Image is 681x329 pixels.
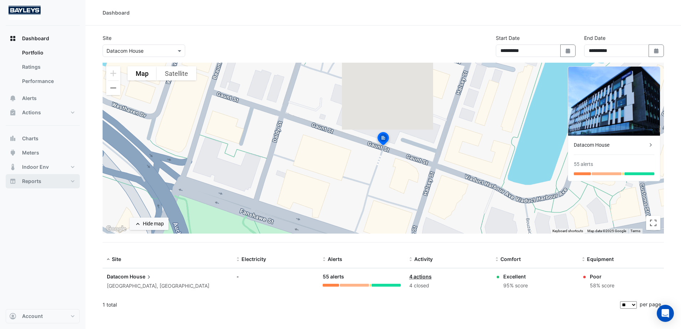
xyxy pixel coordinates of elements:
div: 58% score [590,282,614,290]
a: Terms (opens in new tab) [630,229,640,233]
div: Excellent [503,273,528,280]
button: Charts [6,131,80,146]
span: Account [22,313,43,320]
a: Performance [16,74,80,88]
span: Actions [22,109,41,116]
a: 4 actions [409,273,432,280]
label: End Date [584,34,605,42]
div: Datacom House [574,141,647,149]
span: Activity [414,256,433,262]
span: Map data ©2025 Google [587,229,626,233]
label: Site [103,34,111,42]
label: Start Date [496,34,520,42]
div: Hide map [143,220,164,228]
button: Show satellite imagery [157,66,196,80]
span: Electricity [241,256,266,262]
div: Poor [590,273,614,280]
div: 55 alerts [574,161,593,168]
button: Keyboard shortcuts [552,229,583,234]
span: Indoor Env [22,163,49,171]
div: Dashboard [6,46,80,91]
span: House [130,273,152,281]
a: Open this area in Google Maps (opens a new window) [104,224,128,234]
fa-icon: Select Date [565,48,571,54]
app-icon: Actions [9,109,16,116]
button: Reports [6,174,80,188]
button: Zoom out [106,81,120,95]
button: Meters [6,146,80,160]
button: Actions [6,105,80,120]
button: Hide map [130,218,168,230]
span: Charts [22,135,38,142]
button: Show street map [128,66,157,80]
span: Meters [22,149,39,156]
span: Alerts [328,256,342,262]
button: Dashboard [6,31,80,46]
div: - [236,273,314,280]
app-icon: Meters [9,149,16,156]
div: Open Intercom Messenger [657,305,674,322]
app-icon: Indoor Env [9,163,16,171]
div: [GEOGRAPHIC_DATA], [GEOGRAPHIC_DATA] [107,282,228,290]
div: 4 closed [409,282,487,290]
fa-icon: Select Date [653,48,660,54]
span: Alerts [22,95,37,102]
app-icon: Alerts [9,95,16,102]
app-icon: Reports [9,178,16,185]
img: Google [104,224,128,234]
span: Reports [22,178,41,185]
app-icon: Charts [9,135,16,142]
a: Ratings [16,60,80,74]
app-icon: Dashboard [9,35,16,42]
a: Portfolio [16,46,80,60]
button: Account [6,309,80,323]
span: Site [112,256,121,262]
span: Comfort [500,256,521,262]
div: 55 alerts [323,273,400,281]
span: Datacom [107,273,129,280]
button: Alerts [6,91,80,105]
span: per page [640,301,661,307]
button: Indoor Env [6,160,80,174]
img: Datacom House [568,67,660,136]
div: 1 total [103,296,619,314]
div: Dashboard [103,9,130,16]
button: Zoom in [106,66,120,80]
button: Toggle fullscreen view [646,216,660,230]
div: 95% score [503,282,528,290]
span: Dashboard [22,35,49,42]
img: site-pin-selected.svg [375,131,391,148]
span: Equipment [587,256,614,262]
img: Company Logo [9,6,41,20]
